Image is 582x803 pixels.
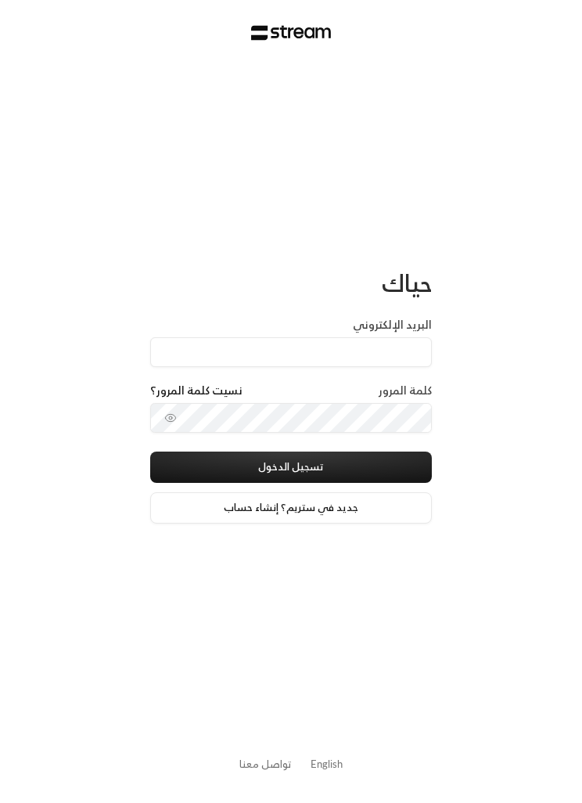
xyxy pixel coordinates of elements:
button: تسجيل الدخول [150,452,432,483]
a: English [311,751,343,778]
a: نسيت كلمة المرور؟ [150,383,242,398]
label: كلمة المرور [379,383,432,398]
button: تواصل معنا [239,757,292,772]
label: البريد الإلكتروني [353,317,432,333]
button: toggle password visibility [158,405,183,430]
img: Stream Logo [251,25,332,41]
a: تواصل معنا [239,755,292,773]
a: جديد في ستريم؟ إنشاء حساب [150,492,432,524]
span: حياك [382,262,432,304]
